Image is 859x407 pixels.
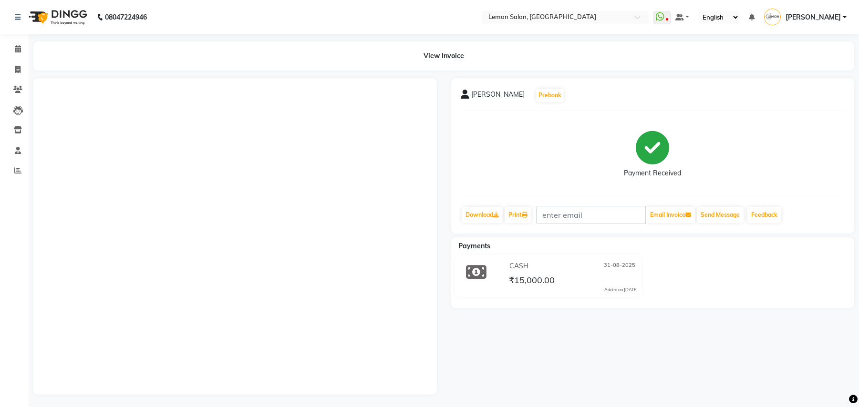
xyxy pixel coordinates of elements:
[604,286,638,293] div: Added on [DATE]
[697,207,744,223] button: Send Message
[462,207,503,223] a: Download
[509,261,528,271] span: CASH
[33,41,854,71] div: View Invoice
[505,207,531,223] a: Print
[536,89,564,102] button: Prebook
[471,90,525,103] span: [PERSON_NAME]
[646,207,695,223] button: Email Invoice
[786,12,841,22] span: [PERSON_NAME]
[509,275,555,288] span: ₹15,000.00
[105,4,147,31] b: 08047224946
[536,206,646,224] input: enter email
[624,168,681,178] div: Payment Received
[747,207,781,223] a: Feedback
[604,261,635,271] span: 31-08-2025
[458,242,490,250] span: Payments
[24,4,90,31] img: logo
[764,9,781,25] img: Viraj Gamre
